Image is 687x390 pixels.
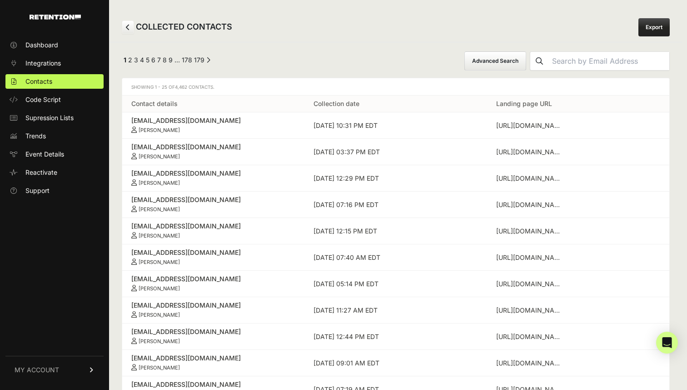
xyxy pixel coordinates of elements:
[182,56,192,64] a: Page 178
[496,359,564,368] div: https://www.normalfolks.us/podcast
[122,56,210,67] div: Pagination
[131,100,178,107] a: Contact details
[30,15,81,20] img: Retention.com
[131,248,295,257] div: [EMAIL_ADDRESS][DOMAIN_NAME]
[496,174,564,183] div: https://www.normalfolks.us/podcast/trailer-hwsdp-w7can-trssa-gt4x7-g8dzx
[131,274,295,284] div: [EMAIL_ADDRESS][DOMAIN_NAME]
[496,121,564,130] div: https://www.normalfolks.us/podcast/trailer-hwsdp-w7can-trssa-gt4x7-g8dzx
[304,165,487,192] td: [DATE] 12:29 PM EDT
[5,183,104,198] a: Support
[5,56,104,71] a: Integrations
[131,195,295,213] a: [EMAIL_ADDRESS][DOMAIN_NAME] [PERSON_NAME]
[496,279,564,289] div: https://www.normalfolks.us/
[5,147,104,162] a: Event Details
[131,354,295,363] div: [EMAIL_ADDRESS][DOMAIN_NAME]
[151,56,155,64] a: Page 6
[496,332,564,341] div: https://www.normalfolks.us/podcast/fathermark
[175,84,214,90] span: 4,462 Contacts.
[304,192,487,218] td: [DATE] 07:16 PM EDT
[304,350,487,376] td: [DATE] 09:01 AM EDT
[5,356,104,384] a: MY ACCOUNT
[139,259,180,265] small: [PERSON_NAME]
[25,132,46,141] span: Trends
[304,297,487,324] td: [DATE] 11:27 AM EDT
[304,324,487,350] td: [DATE] 12:44 PM EDT
[146,56,149,64] a: Page 5
[131,274,295,292] a: [EMAIL_ADDRESS][DOMAIN_NAME] [PERSON_NAME]
[25,77,52,86] span: Contacts
[131,169,295,178] div: [EMAIL_ADDRESS][DOMAIN_NAME]
[131,301,295,310] div: [EMAIL_ADDRESS][DOMAIN_NAME]
[304,244,487,271] td: [DATE] 07:40 AM EDT
[131,84,214,90] span: Showing 1 - 25 of
[139,206,180,213] small: [PERSON_NAME]
[140,56,144,64] a: Page 4
[464,51,526,71] button: Advanced Search
[131,222,295,239] a: [EMAIL_ADDRESS][DOMAIN_NAME] [PERSON_NAME]
[139,312,180,318] small: [PERSON_NAME]
[496,100,552,107] a: Landing page URL
[25,41,58,50] span: Dashboard
[304,218,487,244] td: [DATE] 12:15 PM EDT
[163,56,167,64] a: Page 8
[496,253,564,262] div: https://www.normalfolks.us/
[131,142,295,152] div: [EMAIL_ADDRESS][DOMAIN_NAME]
[5,74,104,89] a: Contacts
[124,56,126,64] em: Page 1
[139,127,180,133] small: [PERSON_NAME]
[496,147,564,157] div: https://www.normalfolks.us/podcast/mxwxr8f8esyetw8-35mge-wg52x
[134,56,138,64] a: Page 3
[5,165,104,180] a: Reactivate
[304,139,487,165] td: [DATE] 03:37 PM EDT
[169,56,173,64] a: Page 9
[25,113,74,122] span: Supression Lists
[496,306,564,315] div: https://www.normalfolks.us/
[131,142,295,160] a: [EMAIL_ADDRESS][DOMAIN_NAME] [PERSON_NAME]
[131,116,295,125] div: [EMAIL_ADDRESS][DOMAIN_NAME]
[131,380,295,389] div: [EMAIL_ADDRESS][DOMAIN_NAME]
[25,168,57,177] span: Reactivate
[174,56,180,64] span: …
[548,52,669,70] input: Search by Email Address
[131,222,295,231] div: [EMAIL_ADDRESS][DOMAIN_NAME]
[25,95,61,104] span: Code Script
[5,129,104,143] a: Trends
[304,271,487,297] td: [DATE] 05:14 PM EDT
[314,100,359,107] a: Collection date
[5,38,104,52] a: Dashboard
[496,227,564,236] div: https://www.normalfolks.us/
[139,180,180,186] small: [PERSON_NAME]
[131,327,295,344] a: [EMAIL_ADDRESS][DOMAIN_NAME] [PERSON_NAME]
[131,327,295,336] div: [EMAIL_ADDRESS][DOMAIN_NAME]
[131,195,295,204] div: [EMAIL_ADDRESS][DOMAIN_NAME]
[139,233,180,239] small: [PERSON_NAME]
[25,186,50,195] span: Support
[131,354,295,371] a: [EMAIL_ADDRESS][DOMAIN_NAME] [PERSON_NAME]
[139,153,180,160] small: [PERSON_NAME]
[5,92,104,107] a: Code Script
[656,332,678,354] div: Open Intercom Messenger
[131,301,295,318] a: [EMAIL_ADDRESS][DOMAIN_NAME] [PERSON_NAME]
[194,56,204,64] a: Page 179
[139,365,180,371] small: [PERSON_NAME]
[131,169,295,186] a: [EMAIL_ADDRESS][DOMAIN_NAME] [PERSON_NAME]
[25,59,61,68] span: Integrations
[139,285,180,292] small: [PERSON_NAME]
[131,248,295,265] a: [EMAIL_ADDRESS][DOMAIN_NAME] [PERSON_NAME]
[496,200,564,209] div: https://www.normalfolks.us/podcast/fathermark
[157,56,161,64] a: Page 7
[304,112,487,139] td: [DATE] 10:31 PM EDT
[122,20,232,34] h2: COLLECTED CONTACTS
[128,56,132,64] a: Page 2
[638,18,670,36] a: Export
[5,111,104,125] a: Supression Lists
[15,365,59,375] span: MY ACCOUNT
[131,116,295,133] a: [EMAIL_ADDRESS][DOMAIN_NAME] [PERSON_NAME]
[139,338,180,344] small: [PERSON_NAME]
[25,150,64,159] span: Event Details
